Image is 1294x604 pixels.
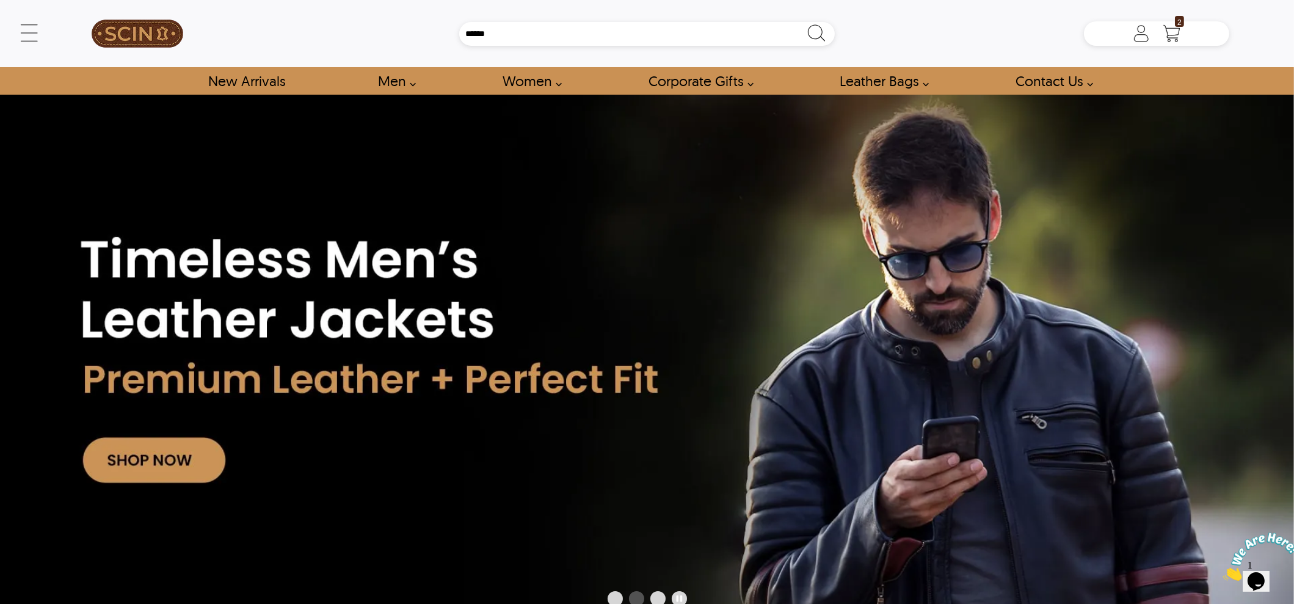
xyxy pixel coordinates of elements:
span: 1 [5,5,10,15]
img: SCIN [92,6,183,61]
a: Shopping Cart [1160,24,1184,43]
a: Shop Leather Bags [826,67,936,95]
a: shop men's leather jackets [365,67,423,95]
a: Shop New Arrivals [194,67,299,95]
iframe: chat widget [1218,528,1294,586]
a: Shop Women Leather Jackets [489,67,569,95]
a: contact-us [1001,67,1100,95]
a: Shop Leather Corporate Gifts [634,67,760,95]
img: Chat attention grabber [5,5,81,53]
span: 2 [1175,16,1184,27]
a: SCIN [65,6,210,61]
